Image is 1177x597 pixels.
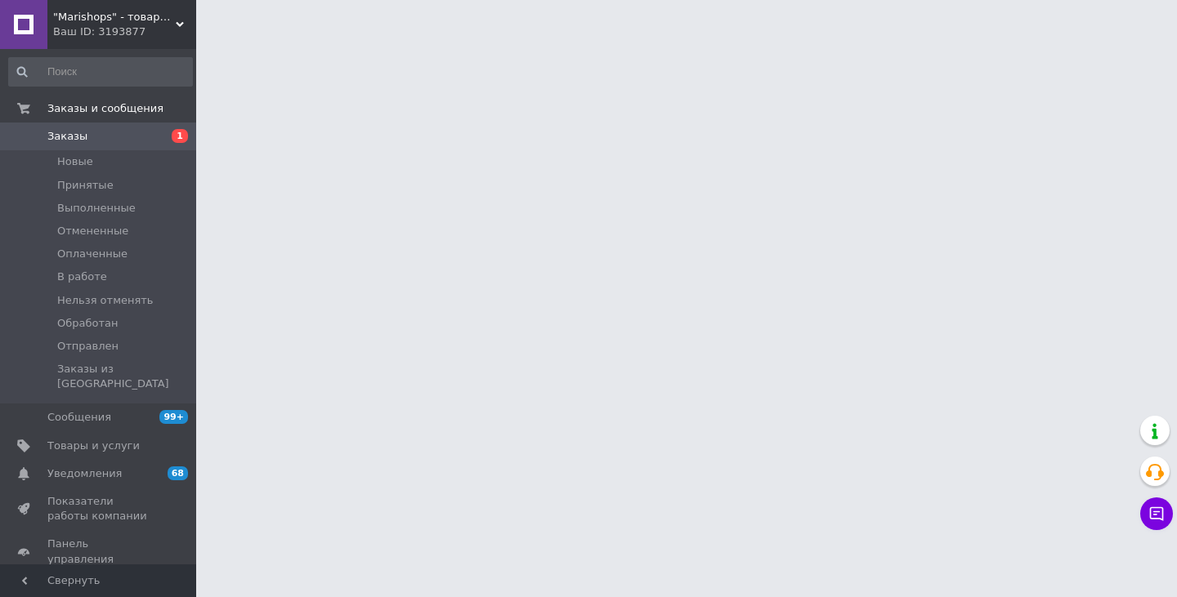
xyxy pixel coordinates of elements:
button: Чат с покупателем [1140,497,1173,530]
span: Товары и услуги [47,439,140,453]
span: Заказы [47,129,87,144]
span: Принятые [57,178,114,193]
span: Сообщения [47,410,111,425]
input: Поиск [8,57,193,87]
span: 1 [172,129,188,143]
span: Заказы из [GEOGRAPHIC_DATA] [57,362,191,391]
span: Оплаченные [57,247,128,261]
span: Заказы и сообщения [47,101,163,116]
div: Ваш ID: 3193877 [53,25,196,39]
span: Новые [57,154,93,169]
span: Отправлен [57,339,119,354]
span: Нельзя отменять [57,293,154,308]
span: В работе [57,270,107,284]
span: 68 [168,466,188,480]
span: Отмененные [57,224,128,238]
span: Обработан [57,316,118,331]
span: Уведомления [47,466,122,481]
span: Показатели работы компании [47,494,151,523]
span: Выполненные [57,201,136,216]
span: Панель управления [47,537,151,566]
span: 99+ [159,410,188,424]
span: "Marishops" - товары для всей семьи. [53,10,176,25]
